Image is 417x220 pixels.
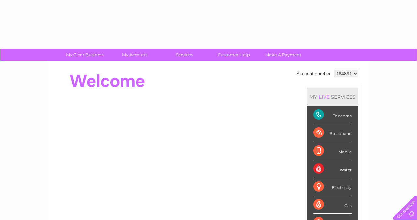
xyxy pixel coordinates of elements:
a: Make A Payment [256,49,310,61]
a: My Account [108,49,162,61]
div: Mobile [313,142,352,160]
div: Water [313,160,352,178]
div: Telecoms [313,106,352,124]
a: Services [157,49,211,61]
div: MY SERVICES [307,88,358,106]
td: Account number [295,68,332,79]
div: Broadband [313,124,352,142]
div: LIVE [317,94,331,100]
div: Gas [313,196,352,214]
a: My Clear Business [58,49,112,61]
div: Electricity [313,178,352,196]
a: Customer Help [207,49,261,61]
